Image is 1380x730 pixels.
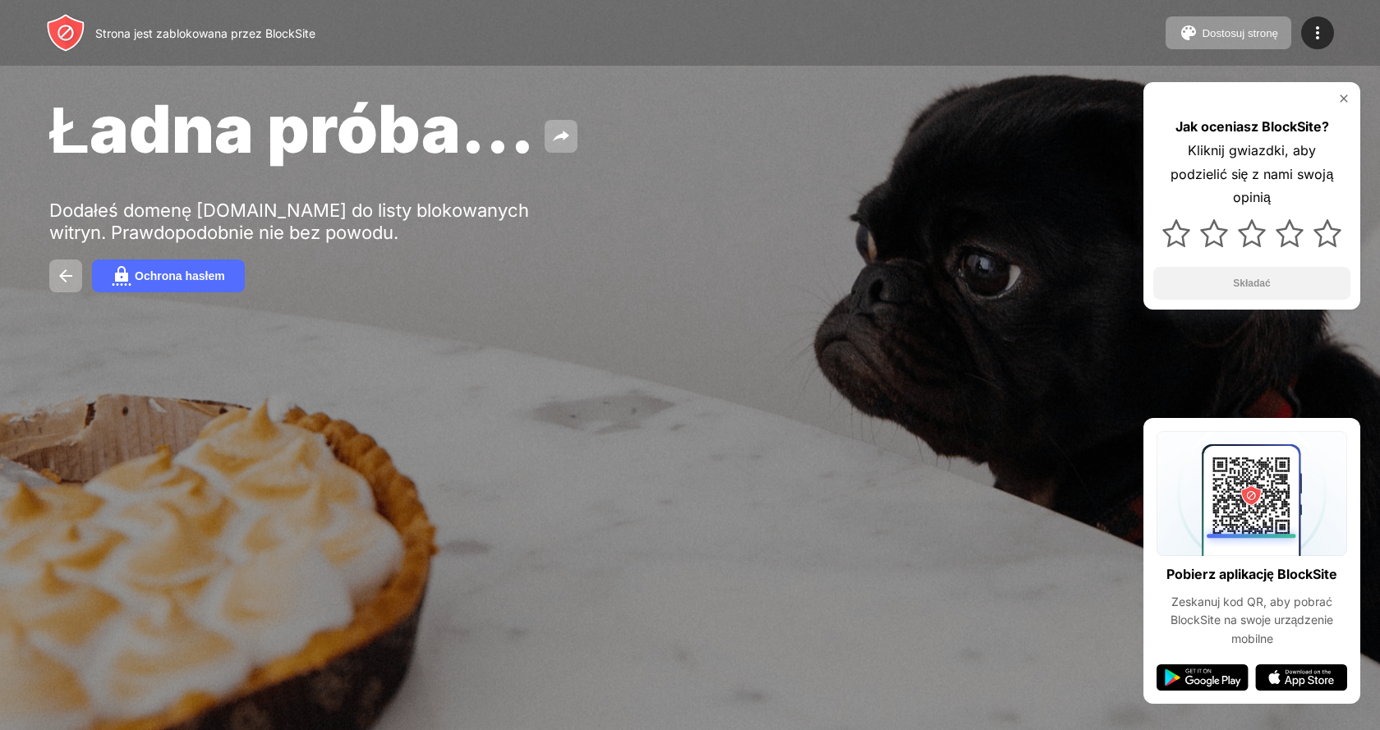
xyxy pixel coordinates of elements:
img: pallet.svg [1179,23,1198,43]
img: google-play.svg [1157,664,1249,691]
button: Ochrona hasłem [92,259,245,292]
font: Dodałeś domenę [DOMAIN_NAME] do listy blokowanych witryn. Prawdopodobnie nie bez powodu. [49,200,529,243]
font: Dostosuj stronę [1202,27,1278,39]
img: star.svg [1238,219,1266,247]
img: header-logo.svg [46,13,85,53]
img: star.svg [1162,219,1190,247]
font: Ochrona hasłem [135,269,225,282]
font: Ładna próba... [49,89,535,168]
font: Jak oceniasz BlockSite? [1175,118,1329,135]
img: menu-icon.svg [1308,23,1327,43]
button: Składać [1153,267,1350,300]
img: star.svg [1313,219,1341,247]
font: Składać [1233,278,1270,289]
font: Pobierz aplikację BlockSite [1166,566,1337,582]
button: Dostosuj stronę [1166,16,1291,49]
font: Strona jest zablokowana przez BlockSite [95,26,315,40]
img: star.svg [1276,219,1304,247]
img: star.svg [1200,219,1228,247]
img: share.svg [551,126,571,146]
img: qrcode.svg [1157,431,1347,556]
img: rate-us-close.svg [1337,92,1350,105]
img: app-store.svg [1255,664,1347,691]
img: password.svg [112,266,131,286]
font: Zeskanuj kod QR, aby pobrać BlockSite na swoje urządzenie mobilne [1171,595,1334,645]
img: back.svg [56,266,76,286]
font: Kliknij gwiazdki, aby podzielić się z nami swoją opinią [1171,142,1334,206]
